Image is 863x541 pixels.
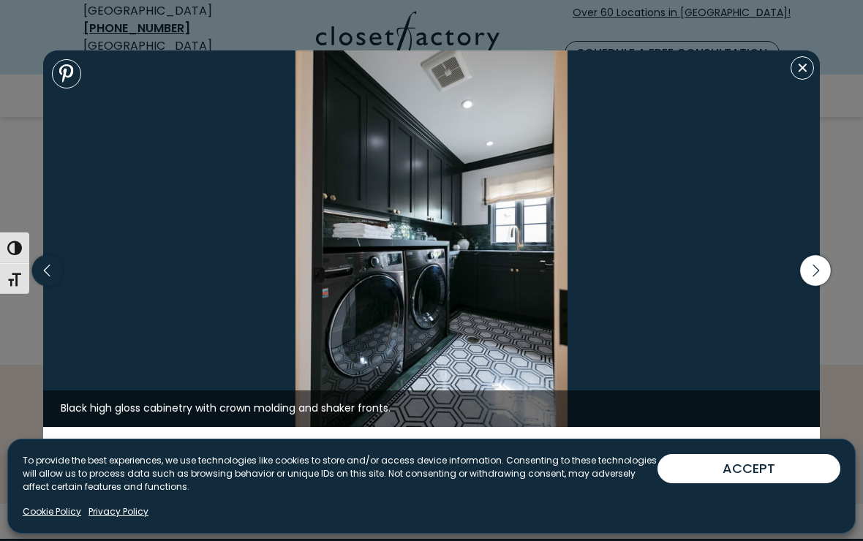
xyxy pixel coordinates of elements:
[43,390,820,427] figcaption: Black high gloss cabinetry with crown molding and shaker fronts.
[791,56,814,80] button: Close modal
[23,505,81,518] a: Cookie Policy
[657,454,840,483] button: ACCEPT
[271,428,415,480] span: Inspired?
[88,505,148,518] a: Privacy Policy
[23,454,657,493] p: To provide the best experiences, we use technologies like cookies to store and/or access device i...
[43,50,820,427] img: Custom laundry room with black high gloss cabinetry and laundry sink
[52,59,81,88] a: Share to Pinterest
